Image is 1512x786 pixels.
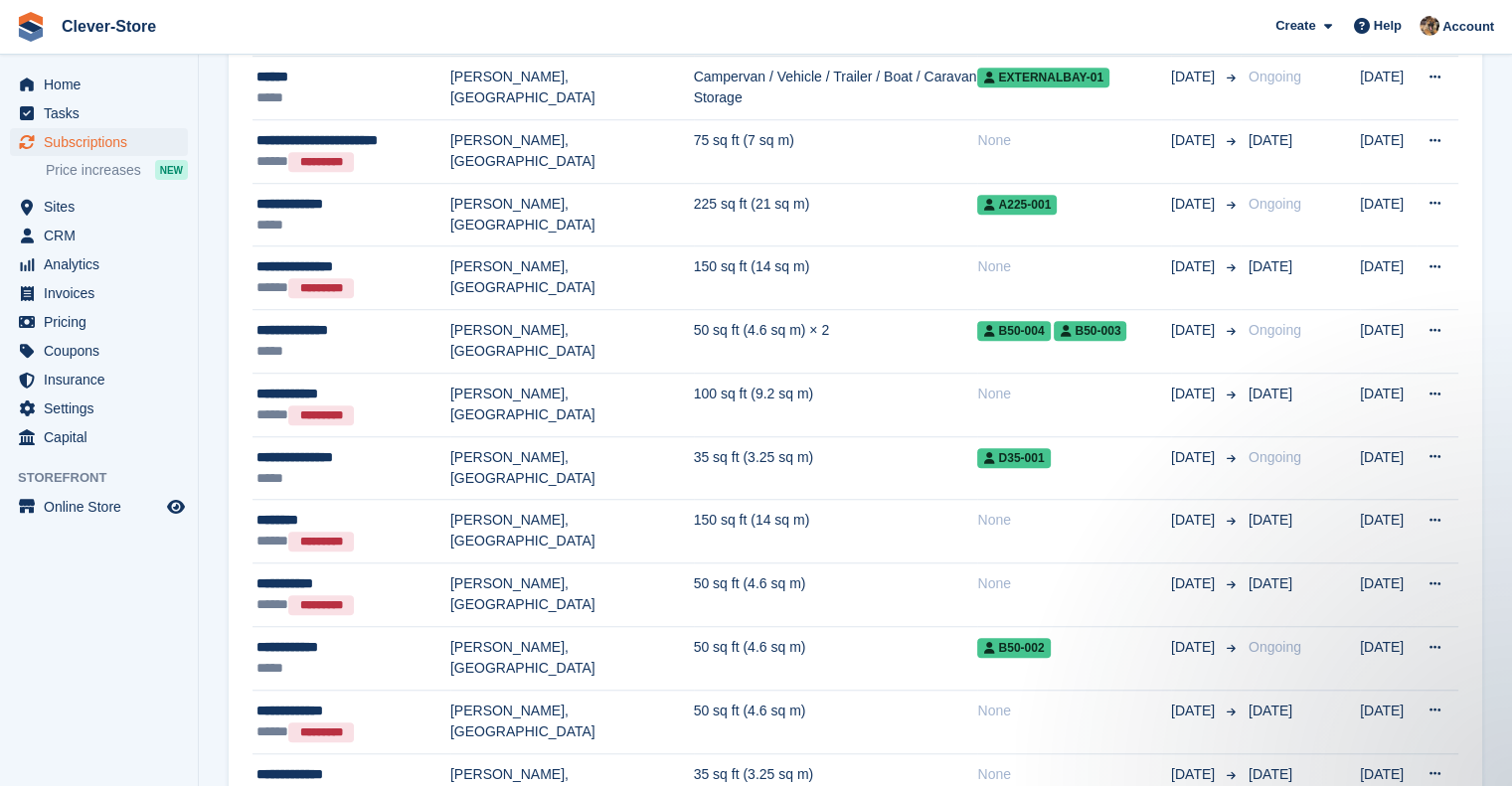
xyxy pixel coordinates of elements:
td: [DATE] [1360,246,1417,310]
span: Account [1442,17,1494,37]
a: menu [10,493,188,521]
span: [DATE] [1249,386,1292,401]
span: [DATE] [1171,764,1219,785]
td: [DATE] [1360,310,1417,374]
td: [PERSON_NAME], [GEOGRAPHIC_DATA] [450,373,694,436]
div: None [977,764,1170,785]
td: 50 sq ft (4.6 sq m) [694,563,978,627]
span: Subscriptions [44,128,163,156]
span: Ongoing [1249,196,1301,212]
td: [PERSON_NAME], [GEOGRAPHIC_DATA] [450,563,694,627]
span: Tasks [44,99,163,127]
a: menu [10,366,188,393]
div: None [977,384,1170,404]
td: 50 sq ft (4.6 sq m) [694,627,978,691]
span: Coupons [44,337,163,365]
a: menu [10,222,188,249]
span: [DATE] [1249,703,1292,718]
td: [DATE] [1360,690,1417,753]
td: [PERSON_NAME], [GEOGRAPHIC_DATA] [450,119,694,183]
span: Home [44,71,163,98]
span: [DATE] [1171,256,1219,277]
span: Online Store [44,493,163,521]
span: Ongoing [1249,449,1301,465]
span: [DATE] [1171,384,1219,404]
span: [DATE] [1171,447,1219,468]
span: B50-004 [977,321,1050,341]
span: [DATE] [1171,320,1219,341]
a: menu [10,71,188,98]
a: menu [10,99,188,127]
a: Clever-Store [54,10,164,43]
div: NEW [155,160,188,180]
span: B50-003 [1054,321,1126,341]
td: 50 sq ft (4.6 sq m) × 2 [694,310,978,374]
span: Create [1275,16,1315,36]
span: Storefront [18,468,198,488]
td: 150 sq ft (14 sq m) [694,246,978,310]
span: ExternalBay-01 [977,68,1109,87]
a: menu [10,250,188,278]
td: [PERSON_NAME], [GEOGRAPHIC_DATA] [450,183,694,246]
td: [DATE] [1360,500,1417,563]
td: [DATE] [1360,563,1417,627]
a: Preview store [164,495,188,519]
td: [DATE] [1360,183,1417,246]
td: [DATE] [1360,119,1417,183]
span: Ongoing [1249,69,1301,84]
a: menu [10,337,188,365]
td: 150 sq ft (14 sq m) [694,500,978,563]
span: Capital [44,423,163,451]
td: [PERSON_NAME], [GEOGRAPHIC_DATA] [450,436,694,500]
td: 35 sq ft (3.25 sq m) [694,436,978,500]
td: [PERSON_NAME], [GEOGRAPHIC_DATA] [450,627,694,691]
td: [PERSON_NAME], [GEOGRAPHIC_DATA] [450,500,694,563]
span: Invoices [44,279,163,307]
td: 50 sq ft (4.6 sq m) [694,690,978,753]
a: menu [10,128,188,156]
td: [DATE] [1360,627,1417,691]
span: A225-001 [977,195,1057,215]
span: [DATE] [1171,637,1219,658]
span: Help [1374,16,1402,36]
span: Insurance [44,366,163,393]
div: None [977,510,1170,531]
a: menu [10,423,188,451]
span: [DATE] [1171,510,1219,531]
span: Ongoing [1249,639,1301,655]
span: [DATE] [1249,766,1292,782]
span: Price increases [46,161,141,180]
span: [DATE] [1249,132,1292,148]
span: [DATE] [1249,512,1292,528]
td: [PERSON_NAME], [GEOGRAPHIC_DATA] [450,57,694,120]
div: None [977,130,1170,151]
span: [DATE] [1249,575,1292,591]
a: Price increases NEW [46,159,188,181]
span: Sites [44,193,163,221]
div: None [977,701,1170,721]
span: [DATE] [1171,194,1219,215]
span: Settings [44,394,163,422]
td: [PERSON_NAME], [GEOGRAPHIC_DATA] [450,310,694,374]
span: [DATE] [1171,67,1219,87]
td: Campervan / Vehicle / Trailer / Boat / Caravan Storage [694,57,978,120]
td: 100 sq ft (9.2 sq m) [694,373,978,436]
span: D35-001 [977,448,1050,468]
a: menu [10,394,188,422]
span: [DATE] [1249,258,1292,274]
a: menu [10,279,188,307]
td: [DATE] [1360,373,1417,436]
span: CRM [44,222,163,249]
span: [DATE] [1171,573,1219,594]
span: Pricing [44,308,163,336]
td: [PERSON_NAME], [GEOGRAPHIC_DATA] [450,690,694,753]
td: [PERSON_NAME], [GEOGRAPHIC_DATA] [450,246,694,310]
span: [DATE] [1171,130,1219,151]
div: None [977,256,1170,277]
img: stora-icon-8386f47178a22dfd0bd8f6a31ec36ba5ce8667c1dd55bd0f319d3a0aa187defe.svg [16,12,46,42]
span: B50-002 [977,638,1050,658]
img: Andy Mackinnon [1420,16,1439,36]
a: menu [10,308,188,336]
span: Analytics [44,250,163,278]
td: 225 sq ft (21 sq m) [694,183,978,246]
